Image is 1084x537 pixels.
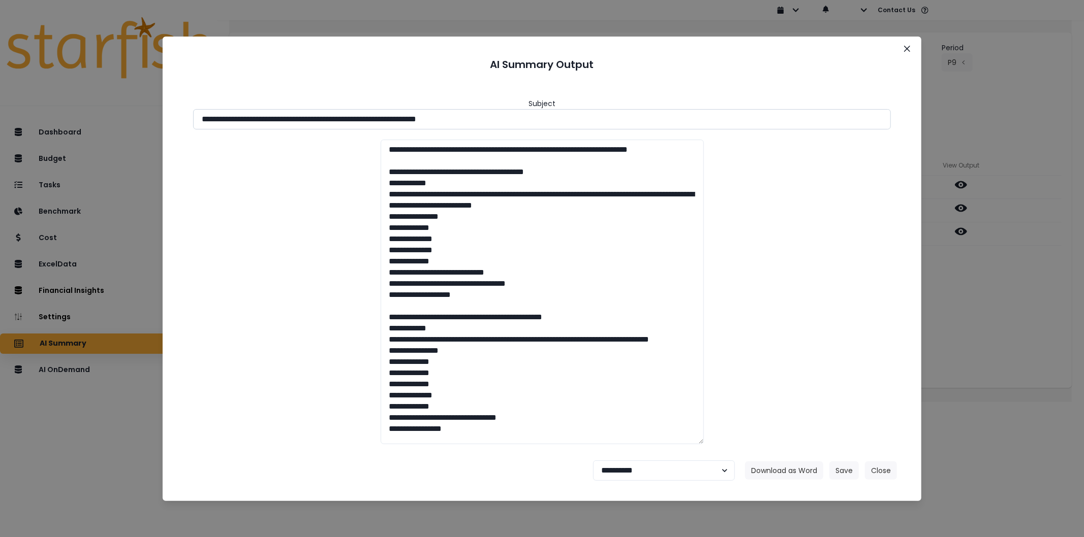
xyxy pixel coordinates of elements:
[175,49,909,80] header: AI Summary Output
[865,461,897,480] button: Close
[745,461,823,480] button: Download as Word
[829,461,859,480] button: Save
[899,41,915,57] button: Close
[529,98,555,109] header: Subject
